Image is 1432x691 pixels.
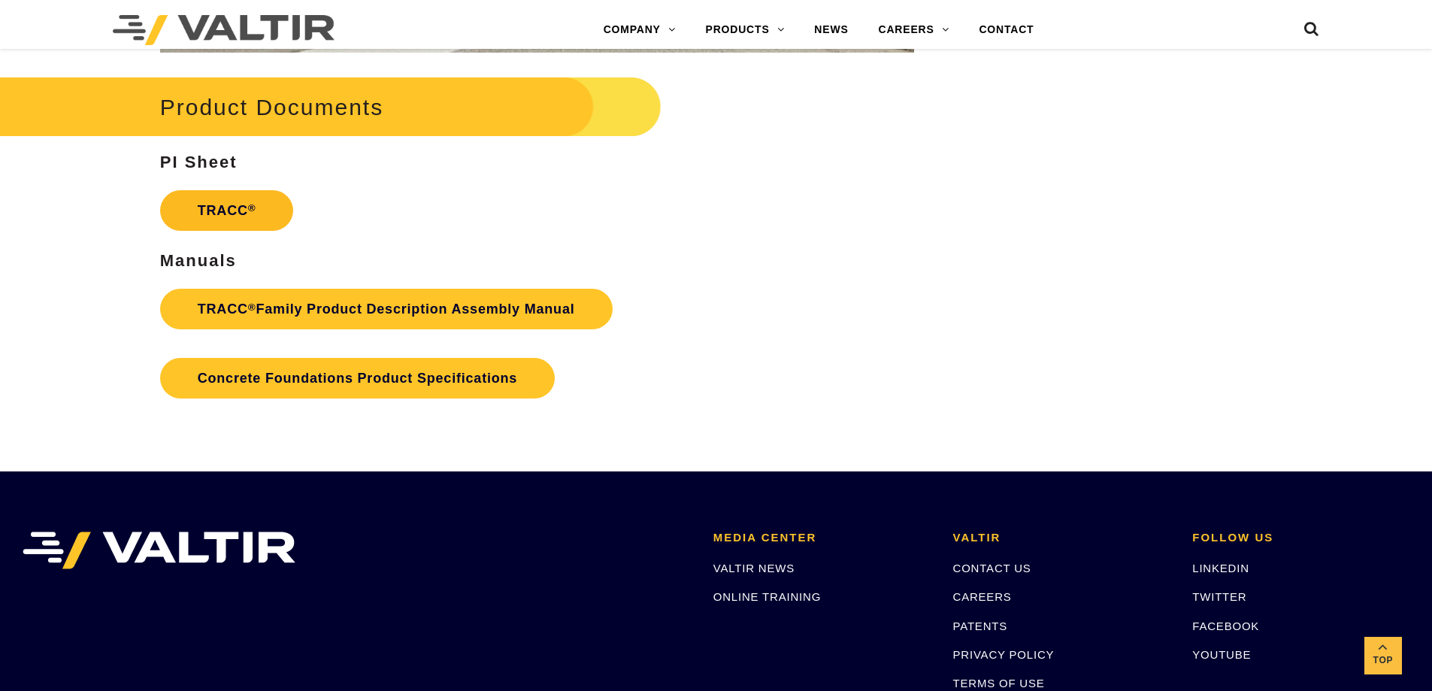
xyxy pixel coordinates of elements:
h2: MEDIA CENTER [713,532,931,544]
sup: ® [248,302,256,313]
a: TRACC® [160,190,294,231]
span: Top [1364,652,1402,669]
a: PATENTS [953,620,1008,632]
a: CAREERS [864,15,964,45]
a: PRIVACY POLICY [953,648,1055,661]
a: LINKEDIN [1192,562,1249,574]
a: CONTACT [964,15,1049,45]
a: YOUTUBE [1192,648,1251,661]
a: NEWS [799,15,863,45]
a: PRODUCTS [691,15,800,45]
a: Concrete Foundations Product Specifications [160,358,555,399]
a: TWITTER [1192,590,1246,603]
a: CAREERS [953,590,1012,603]
h2: VALTIR [953,532,1170,544]
strong: Manuals [160,251,237,270]
a: ONLINE TRAINING [713,590,821,603]
a: COMPANY [589,15,691,45]
h2: FOLLOW US [1192,532,1409,544]
a: FACEBOOK [1192,620,1259,632]
a: Top [1364,637,1402,674]
a: CONTACT US [953,562,1031,574]
a: VALTIR NEWS [713,562,795,574]
img: Valtir [113,15,335,45]
sup: ® [248,202,256,214]
a: TERMS OF USE [953,677,1045,689]
strong: PI Sheet [160,153,238,171]
a: TRACC®Family Product Description Assembly Manual [160,289,613,329]
img: VALTIR [23,532,295,569]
